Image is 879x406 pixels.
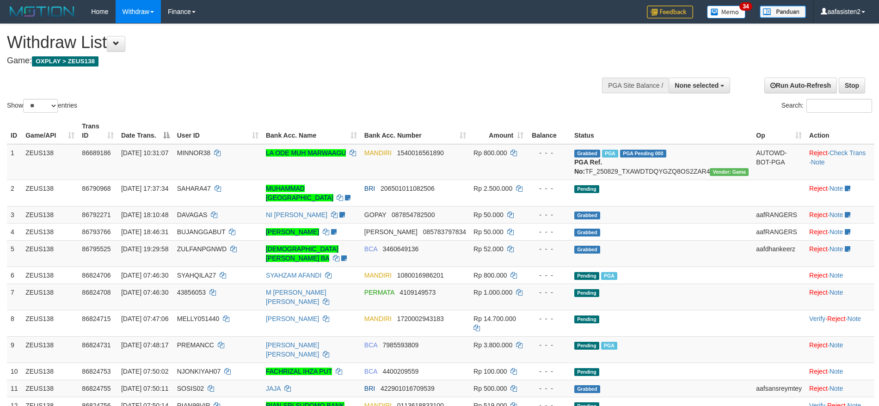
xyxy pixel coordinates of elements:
[177,341,214,349] span: PREMANCC
[266,185,333,201] a: MUHAMMAD [GEOGRAPHIC_DATA]
[364,341,377,349] span: BCA
[177,368,221,375] span: NJONKIYAH07
[266,228,319,236] a: [PERSON_NAME]
[177,211,208,218] span: DAVAGAS
[805,336,874,363] td: ·
[121,341,168,349] span: [DATE] 07:48:17
[82,211,111,218] span: 86792271
[266,315,319,322] a: [PERSON_NAME]
[805,380,874,397] td: ·
[531,227,567,236] div: - - -
[383,368,419,375] span: Copy 4400209559 to clipboard
[531,244,567,254] div: - - -
[173,118,262,144] th: User ID: activate to sort column ascending
[397,272,444,279] span: Copy 1080016986201 to clipboard
[752,144,805,180] td: AUTOWD-BOT-PGA
[364,289,394,296] span: PERMATA
[266,245,338,262] a: [DEMOGRAPHIC_DATA][PERSON_NAME] BA
[830,211,843,218] a: Note
[531,340,567,350] div: - - -
[473,289,512,296] span: Rp 1.000.000
[805,310,874,336] td: · ·
[177,245,227,253] span: ZULFANPGNWD
[121,315,168,322] span: [DATE] 07:47:06
[7,380,22,397] td: 11
[7,310,22,336] td: 8
[848,315,861,322] a: Note
[830,341,843,349] a: Note
[177,385,204,392] span: SOSIS02
[7,284,22,310] td: 7
[805,144,874,180] td: · ·
[811,158,825,166] a: Note
[574,272,599,280] span: Pending
[805,206,874,223] td: ·
[381,385,435,392] span: Copy 422901016709539 to clipboard
[32,56,98,67] span: OXPLAY > ZEUS138
[7,206,22,223] td: 3
[571,118,752,144] th: Status
[7,56,577,66] h4: Game:
[7,99,77,113] label: Show entries
[121,368,168,375] span: [DATE] 07:50:02
[809,185,828,192] a: Reject
[602,78,669,93] div: PGA Site Balance /
[22,223,78,240] td: ZEUS138
[805,363,874,380] td: ·
[177,149,210,157] span: MINNOR38
[809,211,828,218] a: Reject
[361,118,470,144] th: Bank Acc. Number: activate to sort column ascending
[574,185,599,193] span: Pending
[262,118,361,144] th: Bank Acc. Name: activate to sort column ascending
[364,228,418,236] span: [PERSON_NAME]
[805,118,874,144] th: Action
[22,118,78,144] th: Game/API: activate to sort column ascending
[473,149,507,157] span: Rp 800.000
[82,315,111,322] span: 86824715
[531,271,567,280] div: - - -
[121,272,168,279] span: [DATE] 07:46:30
[22,363,78,380] td: ZEUS138
[22,240,78,267] td: ZEUS138
[531,210,567,219] div: - - -
[752,206,805,223] td: aafRANGERS
[82,289,111,296] span: 86824708
[809,272,828,279] a: Reject
[364,185,375,192] span: BRI
[574,315,599,323] span: Pending
[574,229,600,236] span: Grabbed
[381,185,435,192] span: Copy 206501011082506 to clipboard
[764,78,837,93] a: Run Auto-Refresh
[7,363,22,380] td: 10
[752,118,805,144] th: Op: activate to sort column ascending
[82,185,111,192] span: 86790968
[364,272,392,279] span: MANDIRI
[177,185,211,192] span: SAHARA47
[82,272,111,279] span: 86824706
[473,211,504,218] span: Rp 50.000
[809,341,828,349] a: Reject
[805,267,874,284] td: ·
[602,150,618,158] span: Marked by aafkaynarin
[177,272,216,279] span: SYAHQILA27
[647,6,693,18] img: Feedback.jpg
[82,341,111,349] span: 86824731
[82,228,111,236] span: 86793766
[266,341,319,358] a: [PERSON_NAME] [PERSON_NAME]
[7,240,22,267] td: 5
[423,228,466,236] span: Copy 085783797834 to clipboard
[364,149,392,157] span: MANDIRI
[266,289,326,305] a: M [PERSON_NAME] [PERSON_NAME]
[707,6,746,18] img: Button%20Memo.svg
[574,246,600,254] span: Grabbed
[675,82,719,89] span: None selected
[364,315,392,322] span: MANDIRI
[177,315,220,322] span: MELLY051440
[397,315,444,322] span: Copy 1720002943183 to clipboard
[806,99,872,113] input: Search:
[830,289,843,296] a: Note
[82,385,111,392] span: 86824755
[121,185,168,192] span: [DATE] 17:37:34
[400,289,436,296] span: Copy 4109149573 to clipboard
[364,368,377,375] span: BCA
